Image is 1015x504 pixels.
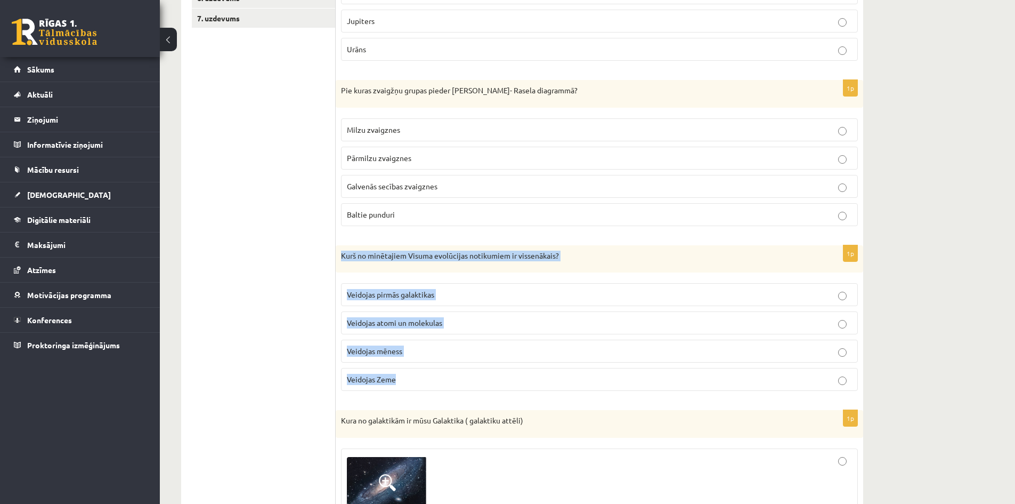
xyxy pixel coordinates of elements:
span: Veidojas Zeme [347,374,396,384]
input: Veidojas pirmās galaktikas [838,292,847,300]
a: [DEMOGRAPHIC_DATA] [14,182,147,207]
span: Pārmilzu zvaigznes [347,153,411,163]
span: Urāns [347,44,366,54]
span: Motivācijas programma [27,290,111,300]
span: Milzu zvaigznes [347,125,400,134]
legend: Maksājumi [27,233,147,257]
span: Jupiters [347,16,375,26]
a: Maksājumi [14,233,147,257]
a: Mācību resursi [14,157,147,182]
span: [DEMOGRAPHIC_DATA] [27,190,111,199]
span: Galvenās secības zvaigznes [347,181,437,191]
span: Digitālie materiāli [27,215,91,225]
p: Kurš no minētajiem Visuma evolūcijas notikumiem ir vissenākais? [341,251,805,261]
a: Rīgas 1. Tālmācības vidusskola [12,19,97,45]
input: Jupiters [838,18,847,27]
a: 7. uzdevums [192,9,335,28]
p: 1p [843,410,858,427]
span: Mācību resursi [27,165,79,174]
a: Sākums [14,57,147,82]
p: 1p [843,79,858,97]
a: Konferences [14,308,147,332]
input: Veidojas Zeme [838,377,847,385]
p: Pie kuras zvaigžņu grupas pieder [PERSON_NAME]- Rasela diagrammā? [341,85,805,96]
span: Baltie punduri [347,210,395,219]
span: Proktoringa izmēģinājums [27,340,120,350]
input: Urāns [838,46,847,55]
span: Sākums [27,65,54,74]
input: Veidojas mēness [838,348,847,357]
input: Galvenās secības zvaigznes [838,183,847,192]
input: Pārmilzu zvaigznes [838,155,847,164]
a: Ziņojumi [14,107,147,132]
a: Informatīvie ziņojumi [14,132,147,157]
input: Milzu zvaigznes [838,127,847,135]
span: Konferences [27,315,72,325]
span: Veidojas mēness [347,346,402,356]
span: Aktuāli [27,90,53,99]
a: Aktuāli [14,82,147,107]
span: Veidojas atomi un molekulas [347,318,442,327]
a: Digitālie materiāli [14,207,147,232]
span: Veidojas pirmās galaktikas [347,290,434,299]
a: Motivācijas programma [14,283,147,307]
legend: Informatīvie ziņojumi [27,132,147,157]
input: Veidojas atomi un molekulas [838,320,847,329]
a: Atzīmes [14,258,147,282]
input: Baltie punduri [838,212,847,220]
p: Kura no galaktikām ir mūsu Galaktika ( galaktiku attēli) [341,415,805,426]
legend: Ziņojumi [27,107,147,132]
span: Atzīmes [27,265,56,275]
a: Proktoringa izmēģinājums [14,333,147,357]
p: 1p [843,245,858,262]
